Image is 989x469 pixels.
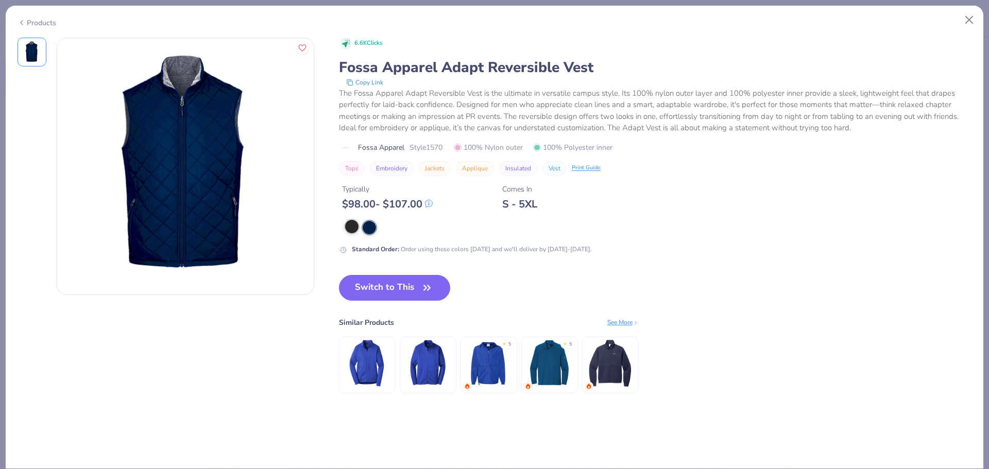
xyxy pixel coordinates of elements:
[18,18,56,28] div: Products
[456,161,494,176] button: Applique
[352,245,592,254] div: Order using these colors [DATE] and we'll deliver by [DATE]-[DATE].
[296,41,309,55] button: Like
[502,184,537,195] div: Comes In
[586,383,592,389] img: trending.gif
[343,338,391,387] img: Nike Ladies Therma-FIT Full-Zip Fleece
[607,318,639,327] div: See More
[339,275,451,301] button: Switch to This
[502,341,506,345] div: ★
[343,77,386,88] button: copy to clipboard
[352,245,399,253] strong: Standard Order :
[339,144,353,152] img: brand logo
[508,341,511,348] div: 5
[342,184,433,195] div: Typically
[410,142,442,153] span: Style 1570
[464,383,470,389] img: trending.gif
[419,161,451,176] button: Jackets
[569,341,572,348] div: 5
[339,58,972,77] div: Fossa Apparel Adapt Reversible Vest
[960,10,979,30] button: Close
[354,39,382,48] span: 6.6K Clicks
[370,161,414,176] button: Embroidery
[563,341,567,345] div: ★
[339,88,972,134] div: The Fossa Apparel Adapt Reversible Vest is the ultimate in versatile campus style. Its 100% nylon...
[20,40,44,64] img: Front
[525,338,574,387] img: Nike Dry 1/2-Zip Cover-Up
[586,338,635,387] img: Nike Full-Zip Chest Swoosh Jacket
[499,161,537,176] button: Insulated
[542,161,567,176] button: Vest
[403,338,452,387] img: Nike Therma-Fit Full-Zip Fleece
[572,164,601,172] div: Print Guide
[358,142,404,153] span: Fossa Apparel
[454,142,523,153] span: 100% Nylon outer
[533,142,612,153] span: 100% Polyester inner
[502,198,537,211] div: S - 5XL
[339,161,365,176] button: Tops
[464,338,513,387] img: Champion Adult Packable Anorak 1/4 Zip Jacket
[525,383,531,389] img: trending.gif
[339,317,394,328] div: Similar Products
[342,198,433,211] div: $ 98.00 - $ 107.00
[57,38,314,294] img: Front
